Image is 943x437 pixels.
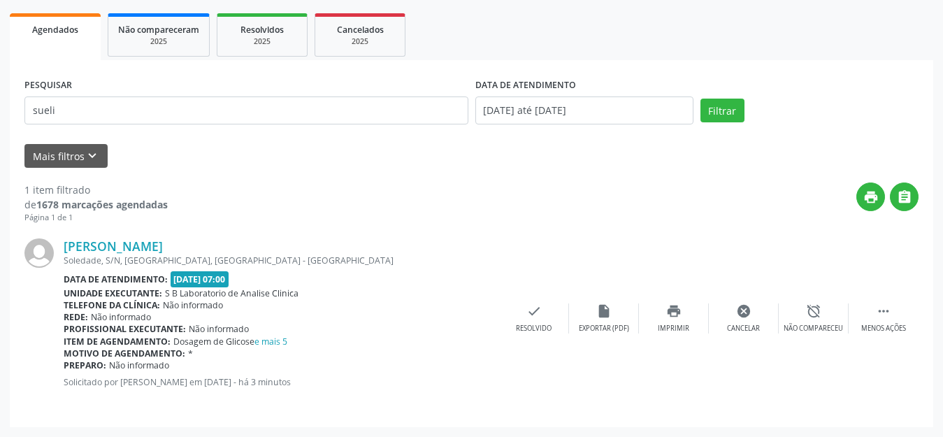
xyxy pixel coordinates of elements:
span: Dosagem de Glicose [173,336,287,348]
a: [PERSON_NAME] [64,238,163,254]
div: Menos ações [861,324,906,334]
div: de [24,197,168,212]
button:  [890,182,919,211]
i: cancel [736,303,751,319]
i: print [863,189,879,205]
div: 2025 [227,36,297,47]
div: Cancelar [727,324,760,334]
div: Página 1 de 1 [24,212,168,224]
b: Data de atendimento: [64,273,168,285]
input: Selecione um intervalo [475,96,693,124]
i: insert_drive_file [596,303,612,319]
img: img [24,238,54,268]
b: Item de agendamento: [64,336,171,348]
span: Não informado [109,359,169,371]
input: Nome, CNS [24,96,468,124]
span: Não compareceram [118,24,199,36]
button: print [856,182,885,211]
i: check [526,303,542,319]
b: Profissional executante: [64,323,186,335]
b: Preparo: [64,359,106,371]
div: Imprimir [658,324,689,334]
div: 2025 [118,36,199,47]
b: Rede: [64,311,88,323]
strong: 1678 marcações agendadas [36,198,168,211]
div: Exportar (PDF) [579,324,629,334]
b: Unidade executante: [64,287,162,299]
span: S B Laboratorio de Analise Clinica [165,287,298,299]
i: keyboard_arrow_down [85,148,100,164]
span: Cancelados [337,24,384,36]
span: [DATE] 07:00 [171,271,229,287]
button: Mais filtroskeyboard_arrow_down [24,144,108,169]
i: print [666,303,682,319]
div: Soledade, S/N, [GEOGRAPHIC_DATA], [GEOGRAPHIC_DATA] - [GEOGRAPHIC_DATA] [64,255,499,266]
button: Filtrar [700,99,744,122]
b: Motivo de agendamento: [64,348,185,359]
label: PESQUISAR [24,75,72,96]
span: Não informado [163,299,223,311]
b: Telefone da clínica: [64,299,160,311]
label: DATA DE ATENDIMENTO [475,75,576,96]
span: Resolvidos [240,24,284,36]
i:  [897,189,912,205]
div: 2025 [325,36,395,47]
p: Solicitado por [PERSON_NAME] em [DATE] - há 3 minutos [64,376,499,388]
a: e mais 5 [254,336,287,348]
span: Não informado [91,311,151,323]
span: Agendados [32,24,78,36]
span: Não informado [189,323,249,335]
i: alarm_off [806,303,821,319]
i:  [876,303,891,319]
div: 1 item filtrado [24,182,168,197]
div: Não compareceu [784,324,843,334]
div: Resolvido [516,324,552,334]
